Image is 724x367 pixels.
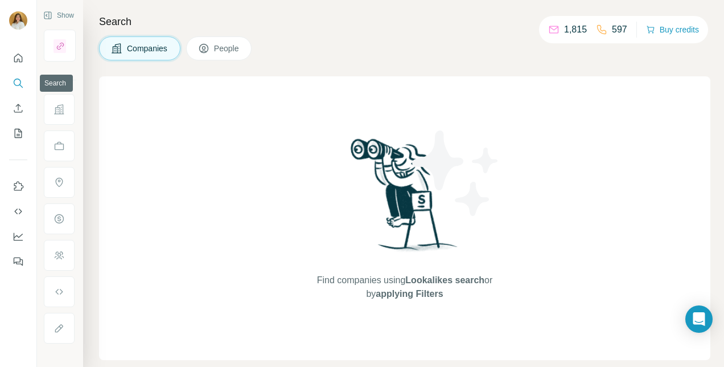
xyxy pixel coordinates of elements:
span: applying Filters [376,289,443,299]
button: Buy credits [646,22,699,38]
button: Search [9,73,27,93]
img: Surfe Illustration - Woman searching with binoculars [345,136,464,263]
button: My lists [9,123,27,144]
button: Quick start [9,48,27,68]
button: Show [35,7,82,24]
span: Lookalikes search [405,275,484,285]
h4: Search [99,14,710,30]
button: Dashboard [9,226,27,247]
button: Feedback [9,251,27,272]
span: Companies [127,43,168,54]
img: Avatar [9,11,27,30]
span: Find companies using or by [314,274,496,301]
button: Use Surfe on LinkedIn [9,176,27,197]
p: 1,815 [564,23,587,36]
p: 597 [612,23,627,36]
div: Open Intercom Messenger [685,305,713,333]
span: People [214,43,240,54]
img: Surfe Illustration - Stars [405,122,507,225]
button: Use Surfe API [9,201,27,222]
button: Enrich CSV [9,98,27,119]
